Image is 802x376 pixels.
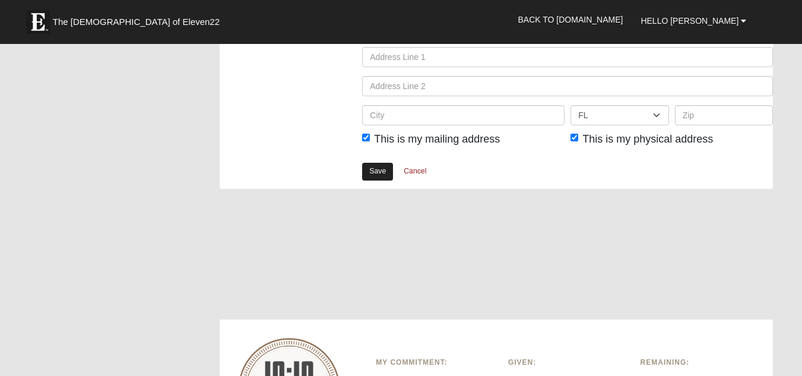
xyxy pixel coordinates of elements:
h6: Remaining: [641,358,755,366]
input: City [362,105,565,125]
input: Address Line 2 [362,76,773,96]
h6: Given: [508,358,623,366]
a: The [DEMOGRAPHIC_DATA] of Eleven22 [20,4,258,34]
input: This is my mailing address [362,134,370,141]
input: Zip [675,105,773,125]
img: Eleven22 logo [26,10,50,34]
a: Back to [DOMAIN_NAME] [509,5,632,34]
span: This is my mailing address [374,133,500,145]
span: The [DEMOGRAPHIC_DATA] of Eleven22 [53,16,220,28]
span: Hello [PERSON_NAME] [641,16,738,26]
span: This is my physical address [582,133,713,145]
a: Hello [PERSON_NAME] [632,6,755,36]
input: Address Line 1 [362,47,773,67]
h6: My Commitment: [376,358,490,366]
input: This is my physical address [570,134,578,141]
a: Cancel [396,162,434,181]
a: Save [362,163,393,180]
